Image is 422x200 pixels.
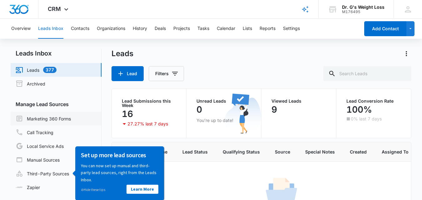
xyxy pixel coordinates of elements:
[323,66,411,81] input: Search Leads
[155,19,166,39] button: Deals
[305,149,335,155] span: Special Notes
[346,99,401,103] p: Lead Conversion Rate
[401,49,411,59] button: Actions
[16,142,64,150] a: Local Service Ads
[10,41,13,46] span: ⊘
[16,66,57,74] a: Leads377
[351,117,382,121] p: 0% last 7 days
[196,117,251,124] p: You’re up to date!
[16,156,60,163] a: Manual Sources
[217,19,235,39] button: Calendar
[16,129,53,136] a: Call Tracking
[271,105,277,115] p: 9
[275,149,290,155] span: Source
[11,49,102,58] h2: Leads Inbox
[10,5,88,13] h3: Set up more lead sources
[112,49,133,58] h1: Leads
[243,19,252,39] button: Lists
[260,19,276,39] button: Reports
[350,149,367,155] span: Created
[364,21,406,36] button: Add Contact
[10,41,35,46] a: Hide these tips
[10,16,88,37] p: You can now set up manual and third-party lead sources, right from the Leads Inbox.
[16,115,71,122] a: Marketing 360 Forms
[122,99,176,108] p: Lead Submissions this Week
[271,99,326,103] p: Viewed Leads
[56,38,88,47] a: Learn More
[223,149,260,155] span: Qualifying Status
[342,5,385,10] div: account name
[283,19,300,39] button: Settings
[197,19,209,39] button: Tasks
[182,149,208,155] span: Lead Status
[122,109,133,119] p: 16
[196,105,202,115] p: 0
[346,105,372,115] p: 100%
[11,19,31,39] button: Overview
[342,10,385,14] div: account id
[149,66,184,81] button: Filters
[133,19,147,39] button: History
[112,66,144,81] button: Lead
[16,170,69,177] a: Third-Party Sources
[196,99,251,103] p: Unread Leads
[127,122,168,126] p: 27.27% last 7 days
[97,19,125,39] button: Organizations
[16,184,40,191] a: Zapier
[11,100,102,108] h3: Manage Lead Sources
[173,19,190,39] button: Projects
[48,6,61,12] span: CRM
[16,80,45,87] a: Archived
[71,19,89,39] button: Contacts
[38,19,63,39] button: Leads Inbox
[382,149,409,155] span: Assigned To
